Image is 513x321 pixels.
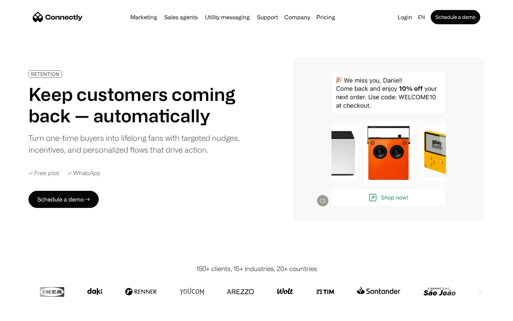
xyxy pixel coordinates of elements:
[202,14,253,20] a: Utility messaging
[28,191,99,208] a: Schedule a demo →
[161,14,201,20] a: Sales agents
[28,170,59,177] div: ✓ Free pilot
[254,14,281,20] a: Support
[28,83,245,126] h1: Keep customers coming back — automatically
[196,264,317,274] div: 150+ clients, 15+ industries, 20+ countries
[284,12,310,22] div: Company
[28,132,245,156] div: Turn one-time buyers into lifelong fans with targeted nudges, incentives, and personalized flows ...
[418,12,425,22] div: en
[31,71,59,77] div: RETENTION
[313,14,338,20] a: Pricing
[431,10,480,24] a: Schedule a demo
[128,14,160,20] a: Marketing
[395,12,415,22] a: Login
[68,170,100,177] div: ✓ WhatsApp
